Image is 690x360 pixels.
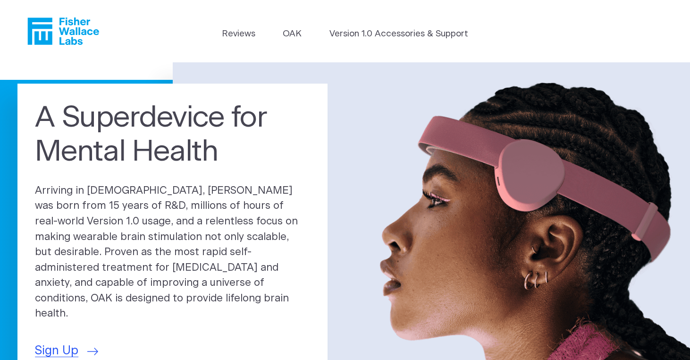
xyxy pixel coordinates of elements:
a: Sign Up [35,342,98,360]
a: Reviews [222,27,255,41]
a: OAK [283,27,302,41]
a: Version 1.0 Accessories & Support [329,27,468,41]
a: Fisher Wallace [27,17,99,45]
span: Sign Up [35,342,78,360]
h1: A Superdevice for Mental Health [35,101,310,169]
p: Arriving in [DEMOGRAPHIC_DATA], [PERSON_NAME] was born from 15 years of R&D, millions of hours of... [35,183,310,322]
